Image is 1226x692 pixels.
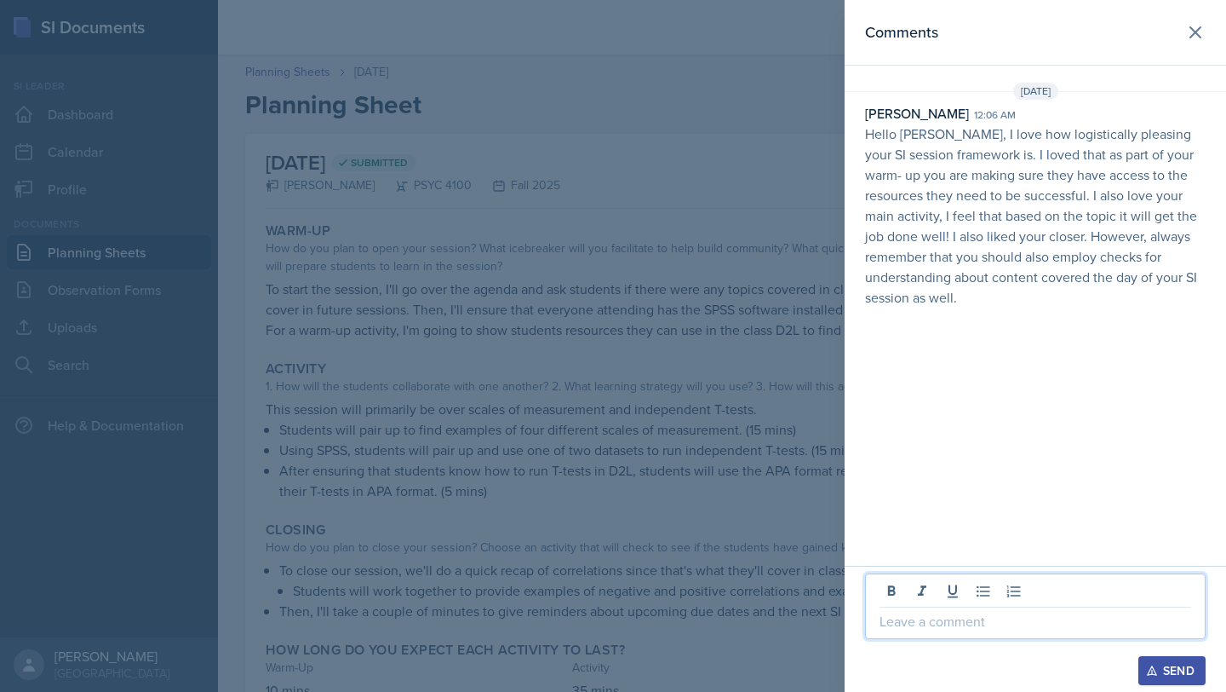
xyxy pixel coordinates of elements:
span: [DATE] [1013,83,1058,100]
div: [PERSON_NAME] [865,103,969,124]
button: Send [1138,656,1206,685]
h2: Comments [865,20,938,44]
div: Send [1149,664,1194,678]
div: 12:06 am [974,107,1016,123]
p: Hello [PERSON_NAME], I love how logistically pleasing your SI session framework is. I loved that ... [865,124,1206,308]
